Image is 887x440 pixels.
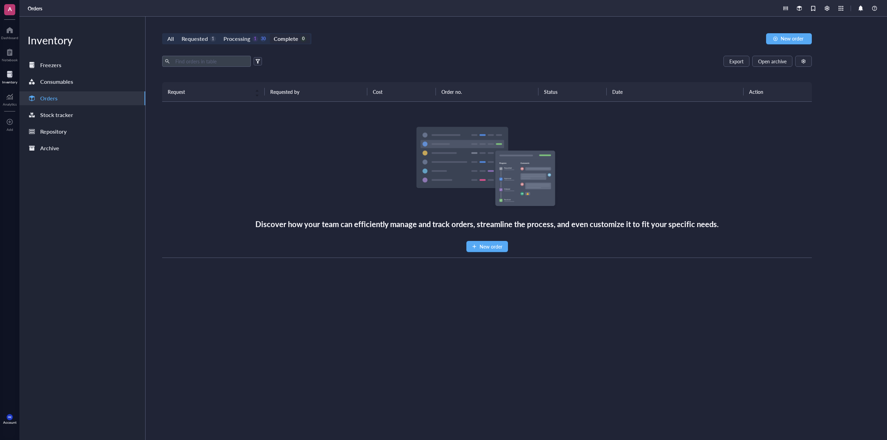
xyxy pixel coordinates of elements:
th: Cost [367,82,436,101]
a: Archive [19,141,145,155]
div: 1 [252,36,258,42]
div: Complete [274,34,298,44]
a: Stock tracker [19,108,145,122]
th: Status [538,82,607,101]
th: Order no. [436,82,538,101]
div: Dashboard [1,36,18,40]
div: Discover how your team can efficiently manage and track orders, streamline the process, and even ... [255,218,719,230]
button: New order [466,241,508,252]
div: Analytics [3,102,17,106]
a: Repository [19,125,145,138]
div: All [167,34,174,44]
a: Orders [28,5,44,11]
div: Inventory [19,33,145,47]
input: Find orders in table [173,56,248,66]
img: Empty state [416,127,558,210]
div: Freezers [40,60,61,70]
a: Inventory [2,69,17,84]
div: Consumables [40,77,73,87]
div: segmented control [162,33,311,44]
div: Add [7,127,13,132]
a: Consumables [19,75,145,89]
div: 30 [260,36,266,42]
div: 0 [300,36,306,42]
button: Open archive [752,56,792,67]
button: New order [766,33,812,44]
div: Archive [40,143,59,153]
a: Notebook [2,47,18,62]
div: Processing [223,34,250,44]
div: Requested [182,34,208,44]
span: New order [781,36,803,41]
span: MK [8,416,11,419]
th: Date [607,82,744,101]
span: Export [729,59,744,64]
span: Request [168,88,251,96]
th: Request [162,82,265,101]
a: Analytics [3,91,17,106]
span: Open archive [758,59,787,64]
a: Orders [19,91,145,105]
span: A [8,5,12,13]
span: New order [480,243,502,250]
div: 1 [210,36,216,42]
th: Action [744,82,812,101]
button: Export [723,56,749,67]
div: Orders [40,93,58,103]
a: Dashboard [1,25,18,40]
div: Inventory [2,80,17,84]
div: Stock tracker [40,110,73,120]
div: Notebook [2,58,18,62]
div: Repository [40,127,67,136]
a: Freezers [19,58,145,72]
div: Account [3,420,17,424]
th: Requested by [265,82,367,101]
